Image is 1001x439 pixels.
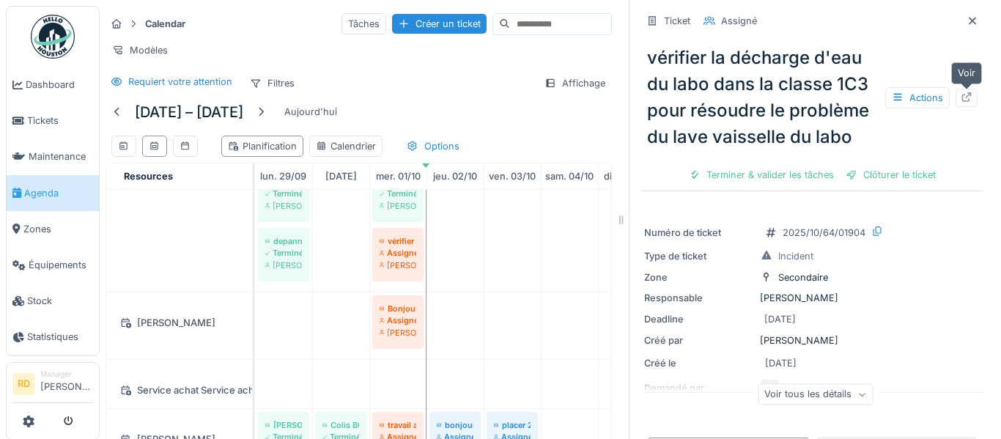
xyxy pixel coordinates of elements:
[265,188,302,199] div: Terminé
[7,247,99,283] a: Équipements
[265,259,302,271] div: [PERSON_NAME]
[29,150,93,163] span: Maintenance
[256,166,310,186] a: 29 septembre 2025
[372,166,424,186] a: 1 octobre 2025
[644,333,754,347] div: Créé par
[24,186,93,200] span: Agenda
[644,312,754,326] div: Deadline
[31,15,75,59] img: Badge_color-CXgf-gQk.svg
[644,226,754,240] div: Numéro de ticket
[7,103,99,139] a: Tickets
[128,75,232,89] div: Requiert votre attention
[322,166,361,186] a: 30 septembre 2025
[7,67,99,103] a: Dashboard
[7,175,99,211] a: Agenda
[641,39,983,156] div: vérifier la décharge d'eau du labo dans la classe 1C3 pour résoudre le problème du lave vaisselle...
[644,333,980,347] div: [PERSON_NAME]
[783,226,865,240] div: 2025/10/64/01904
[7,319,99,355] a: Statistiques
[392,14,487,34] div: Créer un ticket
[12,373,34,395] li: RD
[380,327,416,339] div: [PERSON_NAME]
[228,139,297,153] div: Planification
[885,87,950,108] div: Actions
[644,270,754,284] div: Zone
[494,419,531,431] div: placer 20 chaises de la salle verte vers [PERSON_NAME] pour les primaire et prendre la clé de la ...
[380,235,416,247] div: vérifier la décharge d'eau du labo dans la classe 1C3 pour résoudre le problème du lave vaisselle...
[380,200,416,212] div: [PERSON_NAME]
[400,136,466,157] div: Options
[683,165,840,185] div: Terminer & valider les tâches
[764,312,796,326] div: [DATE]
[644,291,754,305] div: Responsable
[542,166,597,186] a: 4 octobre 2025
[485,166,539,186] a: 3 octobre 2025
[27,330,93,344] span: Statistiques
[23,222,93,236] span: Zones
[40,369,93,400] li: [PERSON_NAME]
[437,419,473,431] div: bonjour serait-il possible de retirer les dalles de béton qui se trouve des 2 cotés des cages esc...
[139,17,191,31] strong: Calendar
[265,419,302,431] div: [PERSON_NAME][DATE] 13:53 (il y a 17 heures) À Service Bonjour, [PERSON_NAME] s'est détaché du mu...
[765,356,797,370] div: [DATE]
[644,356,754,370] div: Créé le
[721,14,757,28] div: Assigné
[778,270,828,284] div: Secondaire
[380,419,416,431] div: travail administratif mails planification et autres
[322,419,359,431] div: Colis BOMA
[316,139,376,153] div: Calendrier
[26,78,93,92] span: Dashboard
[7,139,99,174] a: Maintenance
[124,171,173,182] span: Resources
[600,166,654,186] a: 5 octobre 2025
[27,294,93,308] span: Stock
[265,200,302,212] div: [PERSON_NAME]
[7,211,99,247] a: Zones
[29,258,93,272] span: Équipements
[115,381,243,399] div: Service achat Service achat
[380,188,416,199] div: Terminé
[265,235,302,247] div: depannage à distance de la panne de l'ascenseur primaire avec [PERSON_NAME]
[758,384,873,405] div: Voir tous les détails
[380,303,416,314] div: Bonjour Cela fait plusieurs mois qu’on bloc be béton traîne le long de l’enceinte du collège. Il ...
[778,249,813,263] div: Incident
[380,314,416,326] div: Assigné
[664,14,690,28] div: Ticket
[135,103,243,121] h5: [DATE] – [DATE]
[40,369,93,380] div: Manager
[27,114,93,128] span: Tickets
[106,40,174,61] div: Modèles
[538,73,612,94] div: Affichage
[429,166,481,186] a: 2 octobre 2025
[243,73,301,94] div: Filtres
[840,165,942,185] div: Clôturer le ticket
[380,259,416,271] div: [PERSON_NAME]
[12,369,93,404] a: RD Manager[PERSON_NAME]
[644,249,754,263] div: Type de ticket
[265,247,302,259] div: Terminé
[644,291,980,305] div: [PERSON_NAME]
[380,247,416,259] div: Assigné
[951,62,982,84] div: Voir
[341,13,386,34] div: Tâches
[115,314,243,332] div: [PERSON_NAME]
[7,283,99,319] a: Stock
[278,102,343,122] div: Aujourd'hui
